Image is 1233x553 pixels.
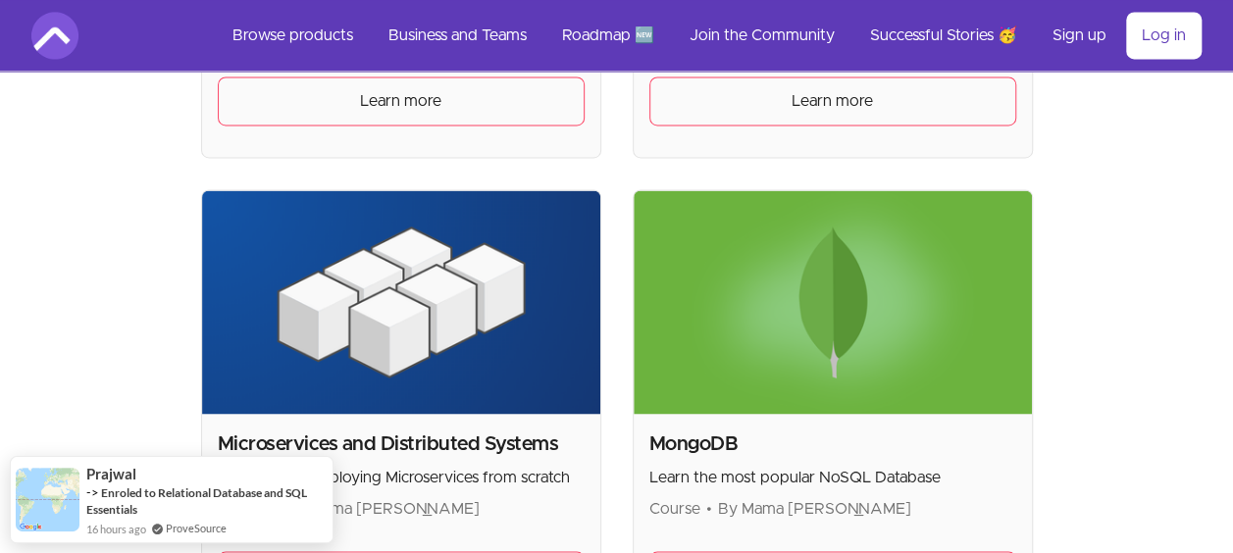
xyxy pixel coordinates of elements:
h2: Microservices and Distributed Systems [218,429,585,457]
img: provesource social proof notification image [16,468,79,531]
span: Course [649,500,700,516]
img: Product image for Microservices and Distributed Systems [202,190,600,414]
p: Building and Deploying Microservices from scratch [218,465,585,488]
span: Learn more [360,89,441,113]
img: Amigoscode logo [31,12,78,59]
a: ProveSource [166,520,227,536]
span: Prajwal [86,466,136,482]
span: By Mama [PERSON_NAME] [718,500,911,516]
h2: MongoDB [649,429,1016,457]
a: Enroled to Relational Database and SQL Essentials [86,485,307,517]
span: Learn more [792,89,873,113]
a: Log in [1126,12,1202,59]
a: Learn more [649,76,1016,126]
a: Business and Teams [373,12,542,59]
a: Roadmap 🆕 [546,12,670,59]
a: Browse products [217,12,369,59]
a: Successful Stories 🥳 [854,12,1033,59]
nav: Main [217,12,1202,59]
a: Join the Community [674,12,850,59]
span: By Mama [PERSON_NAME] [286,500,480,516]
span: 16 hours ago [86,521,146,537]
img: Product image for MongoDB [634,190,1032,414]
span: • [706,500,712,516]
p: Learn the most popular NoSQL Database [649,465,1016,488]
span: -> [86,484,99,500]
a: Sign up [1037,12,1122,59]
a: Learn more [218,76,585,126]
